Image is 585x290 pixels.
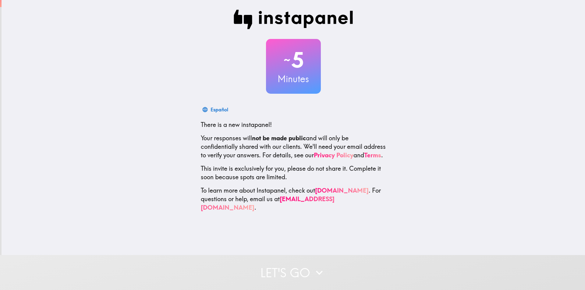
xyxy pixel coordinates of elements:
a: Terms [364,151,381,159]
span: ~ [283,51,291,69]
h3: Minutes [266,72,321,85]
b: not be made public [252,134,306,142]
p: This invite is exclusively for you, please do not share it. Complete it soon because spots are li... [201,164,386,181]
p: To learn more about Instapanel, check out . For questions or help, email us at . [201,186,386,212]
div: Español [211,105,228,114]
p: Your responses will and will only be confidentially shared with our clients. We'll need your emai... [201,134,386,159]
h2: 5 [266,47,321,72]
a: [EMAIL_ADDRESS][DOMAIN_NAME] [201,195,335,211]
button: Español [201,103,231,116]
a: [DOMAIN_NAME] [315,187,369,194]
span: There is a new instapanel! [201,121,272,128]
a: Privacy Policy [314,151,353,159]
img: Instapanel [234,10,353,29]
